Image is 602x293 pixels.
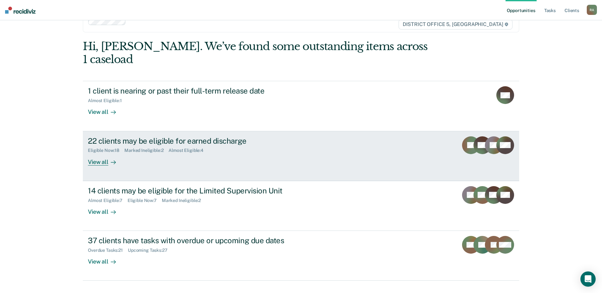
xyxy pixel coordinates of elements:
div: View all [88,253,123,265]
span: DISTRICT OFFICE 5, [GEOGRAPHIC_DATA] [399,19,513,29]
div: Almost Eligible : 1 [88,98,127,103]
div: 1 client is nearing or past their full-term release date [88,86,311,95]
img: Recidiviz [5,7,36,14]
div: Marked Ineligible : 2 [124,148,169,153]
div: Marked Ineligible : 2 [162,198,206,203]
a: 22 clients may be eligible for earned dischargeEligible Now:18Marked Ineligible:2Almost Eligible:... [83,131,519,181]
div: Upcoming Tasks : 27 [128,248,173,253]
a: 37 clients have tasks with overdue or upcoming due datesOverdue Tasks:21Upcoming Tasks:27View all [83,231,519,281]
div: Almost Eligible : 7 [88,198,128,203]
div: 14 clients may be eligible for the Limited Supervision Unit [88,186,311,195]
button: RA [587,5,597,15]
div: Hi, [PERSON_NAME]. We’ve found some outstanding items across 1 caseload [83,40,432,66]
div: Eligible Now : 18 [88,148,124,153]
div: 37 clients have tasks with overdue or upcoming due dates [88,236,311,245]
div: View all [88,203,123,215]
div: View all [88,103,123,116]
a: 1 client is nearing or past their full-term release dateAlmost Eligible:1View all [83,81,519,131]
div: Open Intercom Messenger [580,271,596,287]
div: R A [587,5,597,15]
div: View all [88,153,123,166]
div: Overdue Tasks : 21 [88,248,128,253]
div: Eligible Now : 7 [128,198,162,203]
a: 14 clients may be eligible for the Limited Supervision UnitAlmost Eligible:7Eligible Now:7Marked ... [83,181,519,231]
div: 22 clients may be eligible for earned discharge [88,136,311,146]
div: Almost Eligible : 4 [169,148,208,153]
